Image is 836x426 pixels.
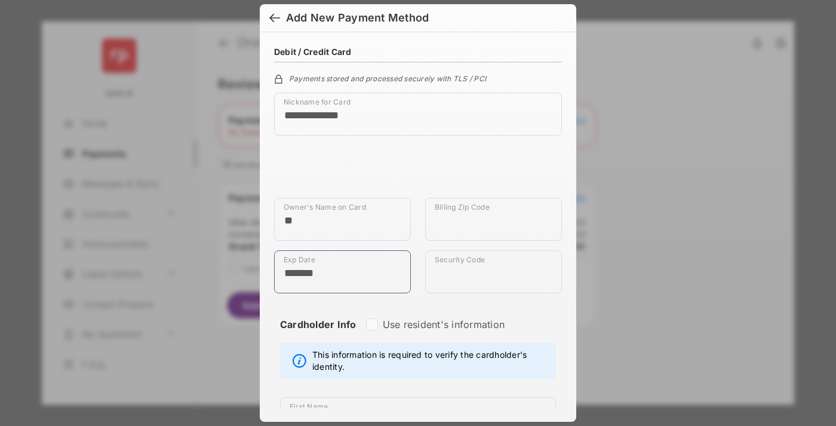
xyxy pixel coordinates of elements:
iframe: Credit card field [274,145,562,198]
h4: Debit / Credit Card [274,47,352,57]
strong: Cardholder Info [280,318,356,352]
span: This information is required to verify the cardholder's identity. [312,349,549,373]
div: Payments stored and processed securely with TLS / PCI [274,72,562,83]
label: Use resident's information [383,318,505,330]
div: Add New Payment Method [286,11,429,24]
